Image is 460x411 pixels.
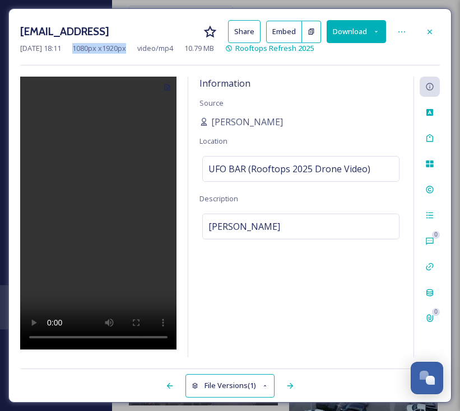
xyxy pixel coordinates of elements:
[327,20,386,43] button: Download
[228,20,261,43] button: Share
[432,231,440,239] div: 0
[266,21,302,43] button: Embed
[199,98,224,108] span: Source
[184,43,214,54] span: 10.79 MB
[199,77,250,89] span: Information
[208,162,370,176] span: UFO BAR (Rooftops 2025 Drone Video)
[72,43,126,54] span: 1080 px x 1920 px
[199,193,238,204] span: Description
[208,220,280,233] span: [PERSON_NAME]
[211,115,283,129] span: [PERSON_NAME]
[411,362,443,394] button: Open Chat
[199,136,227,146] span: Location
[137,43,173,54] span: video/mp4
[20,43,61,54] span: [DATE] 18:11
[432,308,440,316] div: 0
[185,374,275,397] button: File Versions(1)
[20,23,109,40] h3: [EMAIL_ADDRESS]
[235,43,314,53] span: Rooftops Refresh 2025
